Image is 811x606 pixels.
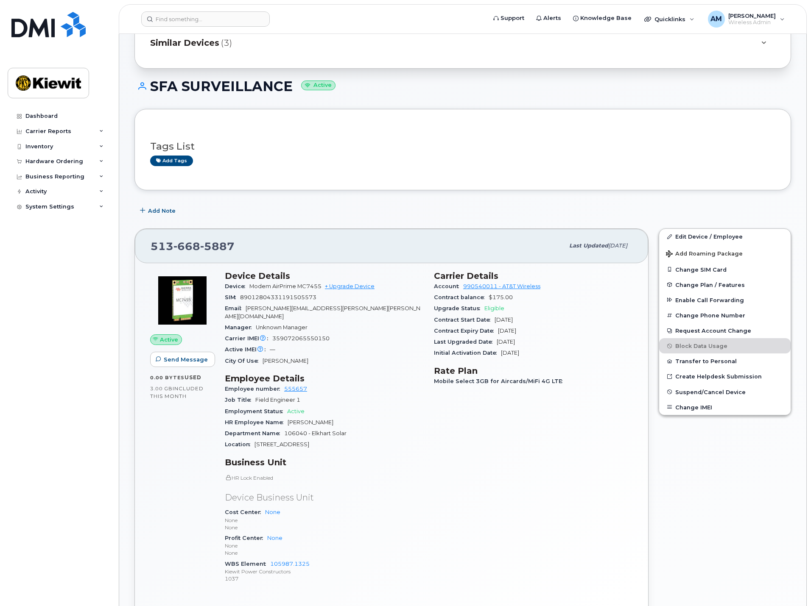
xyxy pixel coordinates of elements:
span: Add Note [148,207,176,215]
span: Active [160,336,178,344]
span: Cost Center [225,509,265,515]
input: Find something... [141,11,270,27]
h3: Business Unit [225,457,424,467]
span: Initial Activation Date [434,350,501,356]
button: Enable Call Forwarding [659,292,791,308]
span: Carrier IMEI [225,335,272,342]
h3: Device Details [225,271,424,281]
span: used [185,374,201,381]
button: Change SIM Card [659,262,791,277]
span: [DATE] [501,350,519,356]
span: WBS Element [225,561,270,567]
span: (3) [221,37,232,49]
a: Alerts [530,10,567,27]
span: Mobile Select 3GB for Aircards/MiFi 4G LTE [434,378,567,384]
span: Similar Devices [150,37,219,49]
iframe: Messenger Launcher [774,569,805,600]
span: Device [225,283,249,289]
button: Add Roaming Package [659,245,791,262]
span: Change Plan / Features [675,281,745,288]
span: Field Engineer 1 [255,397,300,403]
span: Quicklinks [654,16,685,22]
span: Employee number [225,386,284,392]
span: HR Employee Name [225,419,288,425]
span: Last Upgraded Date [434,339,497,345]
span: [STREET_ADDRESS] [254,441,309,448]
span: 359072065550150 [272,335,330,342]
span: Profit Center [225,535,267,541]
span: Employment Status [225,408,287,414]
span: Contract balance [434,294,489,300]
span: Active [287,408,305,414]
small: Active [301,81,336,90]
p: 1037 [225,575,424,582]
button: Block Data Usage [659,338,791,353]
span: 668 [173,240,200,253]
span: [PERSON_NAME][EMAIL_ADDRESS][PERSON_NAME][PERSON_NAME][DOMAIN_NAME] [225,305,420,319]
span: [DATE] [498,328,516,334]
span: [PERSON_NAME] [263,358,308,364]
span: Active IMEI [225,346,270,353]
p: None [225,542,424,549]
span: 0.00 Bytes [150,375,185,381]
p: None [225,524,424,531]
button: Change Plan / Features [659,277,791,292]
span: Contract Start Date [434,317,495,323]
div: Quicklinks [638,11,700,28]
a: 105987.1325 [270,561,310,567]
button: Send Message [150,352,215,367]
span: 5887 [200,240,235,253]
button: Request Account Change [659,323,791,338]
span: Account [434,283,463,289]
span: Wireless Admin [728,19,776,26]
a: None [267,535,282,541]
p: None [225,549,424,556]
p: Kiewit Power Constructors [225,568,424,575]
span: [DATE] [495,317,513,323]
a: None [265,509,280,515]
span: Eligible [484,305,504,311]
span: 3.00 GB [150,386,173,392]
span: included this month [150,385,204,399]
span: Last updated [569,242,608,249]
span: Enable Call Forwarding [675,297,744,303]
span: 89012804331191505573 [240,294,316,300]
span: Contract Expiry Date [434,328,498,334]
h3: Carrier Details [434,271,633,281]
p: None [225,517,424,524]
button: Suspend/Cancel Device [659,384,791,400]
span: Email [225,305,246,311]
span: AM [710,14,722,24]
span: SIM [225,294,240,300]
p: Device Business Unit [225,492,424,504]
span: [PERSON_NAME] [728,12,776,19]
a: 555657 [284,386,307,392]
span: Unknown Manager [256,324,308,331]
button: Transfer to Personal [659,353,791,369]
a: 990540011 - AT&T Wireless [463,283,540,289]
span: [PERSON_NAME] [288,419,333,425]
span: Job Title [225,397,255,403]
span: [DATE] [608,242,627,249]
span: Alerts [543,14,561,22]
span: Support [501,14,524,22]
span: — [270,346,275,353]
button: Change Phone Number [659,308,791,323]
a: Add tags [150,156,193,166]
a: Create Helpdesk Submission [659,369,791,384]
a: Edit Device / Employee [659,229,791,244]
span: Knowledge Base [580,14,632,22]
span: Modem AirPrime MC7455 [249,283,322,289]
span: Add Roaming Package [666,250,743,259]
span: Manager [225,324,256,331]
a: + Upgrade Device [325,283,375,289]
span: $175.00 [489,294,513,300]
button: Add Note [134,203,183,218]
span: Send Message [164,356,208,364]
span: 106040 - Elkhart Solar [284,430,347,436]
span: Upgrade Status [434,305,484,311]
span: Location [225,441,254,448]
h3: Employee Details [225,373,424,384]
h1: SFA SURVEILLANCE [134,79,791,94]
div: Adrian Martinez [702,11,791,28]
